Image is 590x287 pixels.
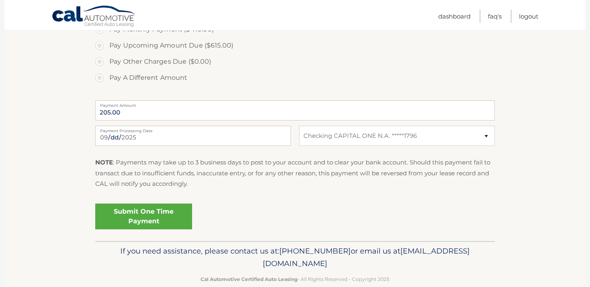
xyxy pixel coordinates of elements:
[95,126,291,132] label: Payment Processing Date
[519,10,538,23] a: Logout
[52,5,136,29] a: Cal Automotive
[438,10,471,23] a: Dashboard
[95,100,495,107] label: Payment Amount
[95,158,113,166] strong: NOTE
[95,126,291,146] input: Payment Date
[95,204,192,229] a: Submit One Time Payment
[95,100,495,121] input: Payment Amount
[201,276,297,282] strong: Cal Automotive Certified Auto Leasing
[95,157,495,189] p: : Payments may take up to 3 business days to post to your account and to clear your bank account....
[95,70,495,86] label: Pay A Different Amount
[95,37,495,54] label: Pay Upcoming Amount Due ($615.00)
[100,275,490,283] p: - All Rights Reserved - Copyright 2025
[488,10,502,23] a: FAQ's
[95,54,495,70] label: Pay Other Charges Due ($0.00)
[100,245,490,270] p: If you need assistance, please contact us at: or email us at
[279,246,351,256] span: [PHONE_NUMBER]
